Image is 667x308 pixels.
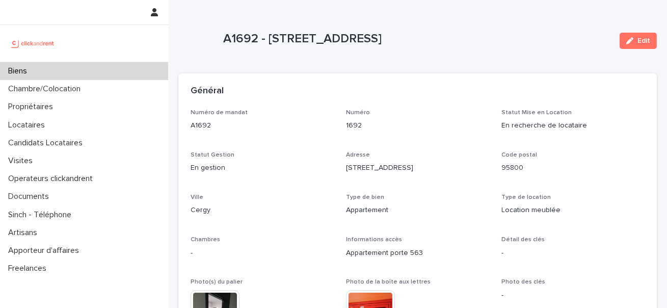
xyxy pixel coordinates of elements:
button: Edit [620,33,657,49]
p: Appartement [346,205,489,216]
p: A1692 [191,120,334,131]
p: [STREET_ADDRESS] [346,163,489,173]
span: Type de bien [346,194,384,200]
p: - [191,248,334,259]
p: 95800 [501,163,645,173]
span: Type de location [501,194,551,200]
p: - [501,290,645,301]
p: 1692 [346,120,489,131]
span: Photo des clés [501,279,545,285]
p: Cergy [191,205,334,216]
span: Numéro de mandat [191,110,248,116]
p: En recherche de locataire [501,120,645,131]
p: En gestion [191,163,334,173]
span: Chambres [191,237,220,243]
span: Adresse [346,152,370,158]
p: Documents [4,192,57,201]
p: Candidats Locataires [4,138,91,148]
p: Visites [4,156,41,166]
p: Operateurs clickandrent [4,174,101,184]
span: Photo(s) du palier [191,279,243,285]
span: Ville [191,194,203,200]
img: UCB0brd3T0yccxBKYDjQ [8,33,58,54]
p: - [501,248,645,259]
span: Statut Gestion [191,152,234,158]
p: A1692 - [STREET_ADDRESS] [223,32,611,46]
span: Informations accès [346,237,402,243]
span: Code postal [501,152,537,158]
p: Sinch - Téléphone [4,210,79,220]
span: Statut Mise en Location [501,110,572,116]
p: Biens [4,66,35,76]
p: Freelances [4,264,55,273]
span: Photo de la boîte aux lettres [346,279,431,285]
p: Locataires [4,120,53,130]
p: Propriétaires [4,102,61,112]
p: Location meublée [501,205,645,216]
p: Appartement porte 563 [346,248,489,259]
span: Edit [637,37,650,44]
p: Artisans [4,228,45,238]
p: Chambre/Colocation [4,84,89,94]
span: Numéro [346,110,370,116]
p: Apporteur d'affaires [4,246,87,255]
h2: Général [191,86,224,97]
span: Détail des clés [501,237,545,243]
